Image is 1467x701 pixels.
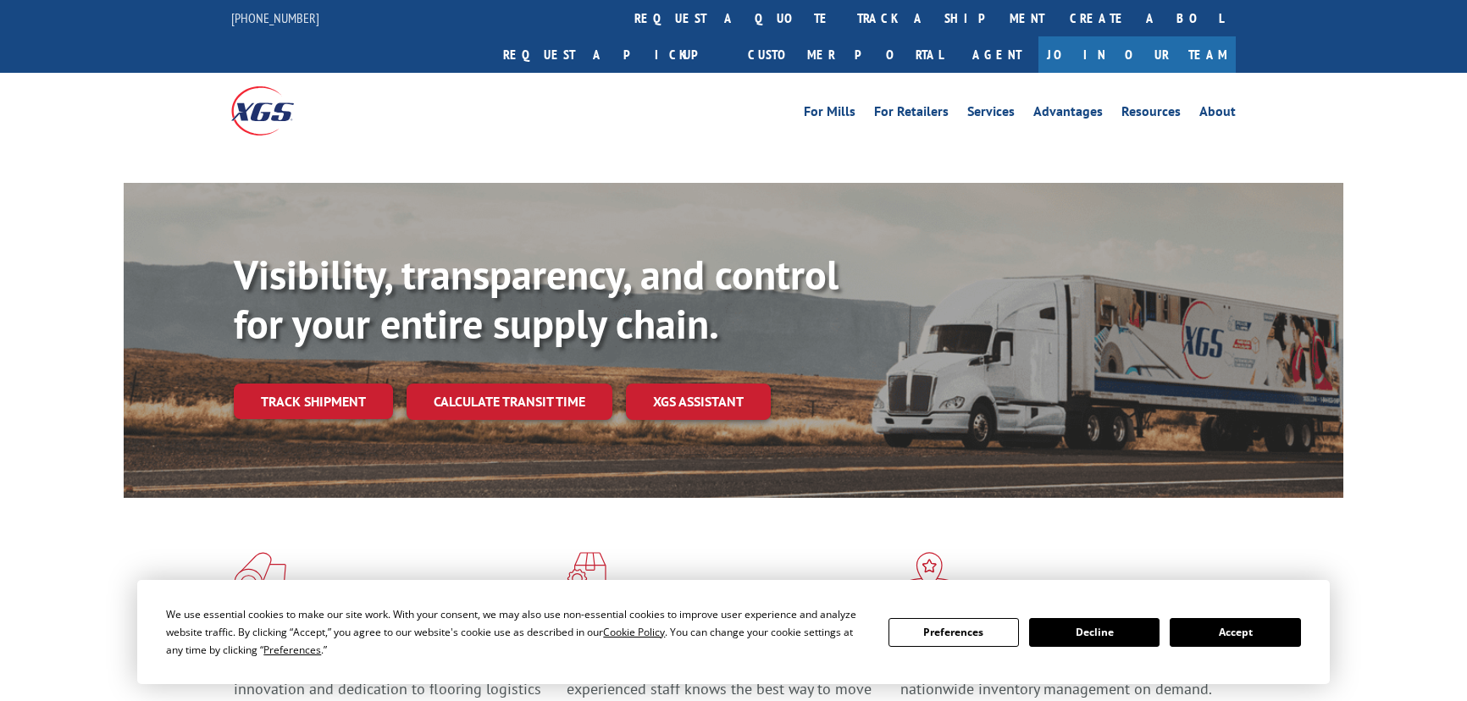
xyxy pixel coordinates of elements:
[407,384,612,420] a: Calculate transit time
[955,36,1038,73] a: Agent
[166,605,867,659] div: We use essential cookies to make our site work. With your consent, we may also use non-essential ...
[234,384,393,419] a: Track shipment
[1170,618,1300,647] button: Accept
[137,580,1330,684] div: Cookie Consent Prompt
[234,248,839,350] b: Visibility, transparency, and control for your entire supply chain.
[735,36,955,73] a: Customer Portal
[234,552,286,596] img: xgs-icon-total-supply-chain-intelligence-red
[967,105,1015,124] a: Services
[804,105,855,124] a: For Mills
[874,105,949,124] a: For Retailers
[1029,618,1160,647] button: Decline
[626,384,771,420] a: XGS ASSISTANT
[900,552,959,596] img: xgs-icon-flagship-distribution-model-red
[889,618,1019,647] button: Preferences
[490,36,735,73] a: Request a pickup
[231,9,319,26] a: [PHONE_NUMBER]
[567,552,606,596] img: xgs-icon-focused-on-flooring-red
[1121,105,1181,124] a: Resources
[263,643,321,657] span: Preferences
[603,625,665,639] span: Cookie Policy
[1199,105,1236,124] a: About
[1038,36,1236,73] a: Join Our Team
[1033,105,1103,124] a: Advantages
